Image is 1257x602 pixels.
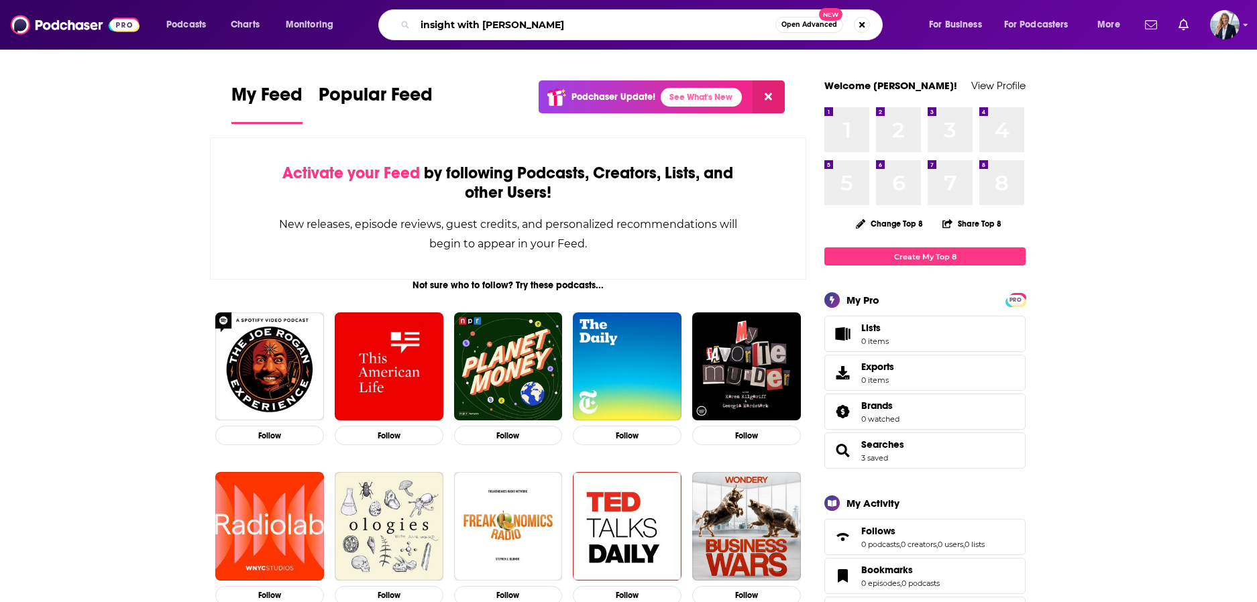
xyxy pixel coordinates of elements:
div: New releases, episode reviews, guest credits, and personalized recommendations will begin to appe... [278,215,739,253]
span: Bookmarks [861,564,913,576]
a: Searches [829,441,856,460]
span: , [936,540,938,549]
span: Follows [861,525,895,537]
a: See What's New [661,88,742,107]
a: Follows [829,528,856,546]
img: The Daily [573,312,681,421]
a: Exports [824,355,1026,391]
button: Follow [215,426,324,445]
img: Planet Money [454,312,563,421]
span: PRO [1007,295,1024,305]
span: Brands [824,394,1026,430]
span: Searches [824,432,1026,469]
span: For Podcasters [1004,15,1069,34]
button: Share Top 8 [942,210,1002,237]
a: Show notifications dropdown [1140,13,1162,36]
button: Show profile menu [1210,10,1240,40]
span: Bookmarks [824,558,1026,594]
a: Searches [861,438,904,450]
a: Charts [222,14,268,36]
a: 0 episodes [861,579,900,588]
img: Ologies with Alie Ward [335,472,443,581]
div: Search podcasts, credits, & more... [391,9,895,40]
button: open menu [1088,14,1137,36]
a: Popular Feed [319,83,433,124]
a: 0 lists [965,540,985,549]
a: Create My Top 8 [824,247,1026,265]
a: 3 saved [861,453,888,463]
button: open menu [157,14,223,36]
a: View Profile [971,79,1026,92]
img: The Joe Rogan Experience [215,312,324,421]
a: Radiolab [215,472,324,581]
div: by following Podcasts, Creators, Lists, and other Users! [278,164,739,202]
span: Podcasts [166,15,206,34]
input: Search podcasts, credits, & more... [415,14,775,36]
span: Exports [829,363,856,382]
span: Lists [861,322,889,334]
button: Change Top 8 [848,215,931,232]
a: Welcome [PERSON_NAME]! [824,79,957,92]
button: Open AdvancedNew [775,17,843,33]
span: Exports [861,361,894,373]
img: Business Wars [692,472,801,581]
img: This American Life [335,312,443,421]
a: 0 podcasts [861,540,899,549]
button: open menu [920,14,999,36]
span: Logged in as carolynchauncey [1210,10,1240,40]
span: Popular Feed [319,83,433,114]
a: Bookmarks [829,566,856,585]
img: Freakonomics Radio [454,472,563,581]
a: Brands [829,402,856,421]
button: open menu [276,14,351,36]
span: New [819,8,843,21]
span: Lists [829,324,856,343]
div: My Pro [846,294,879,306]
span: More [1097,15,1120,34]
span: , [900,579,901,588]
p: Podchaser Update! [571,91,655,103]
span: My Feed [231,83,303,114]
span: Monitoring [286,15,333,34]
img: TED Talks Daily [573,472,681,581]
span: 0 items [861,337,889,346]
a: Show notifications dropdown [1173,13,1194,36]
span: , [899,540,901,549]
a: Brands [861,400,899,412]
span: For Business [929,15,982,34]
img: User Profile [1210,10,1240,40]
span: 0 items [861,375,894,385]
span: Follows [824,519,1026,555]
button: open menu [995,14,1088,36]
img: My Favorite Murder with Karen Kilgariff and Georgia Hardstark [692,312,801,421]
span: Open Advanced [781,21,837,28]
span: Brands [861,400,893,412]
span: Lists [861,322,881,334]
a: Lists [824,316,1026,352]
a: My Feed [231,83,303,124]
a: 0 podcasts [901,579,940,588]
a: 0 watched [861,414,899,424]
img: Podchaser - Follow, Share and Rate Podcasts [11,12,140,38]
button: Follow [454,426,563,445]
a: 0 creators [901,540,936,549]
a: Follows [861,525,985,537]
a: PRO [1007,294,1024,304]
a: Bookmarks [861,564,940,576]
button: Follow [692,426,801,445]
div: Not sure who to follow? Try these podcasts... [210,280,806,291]
span: Charts [231,15,260,34]
div: My Activity [846,497,899,509]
